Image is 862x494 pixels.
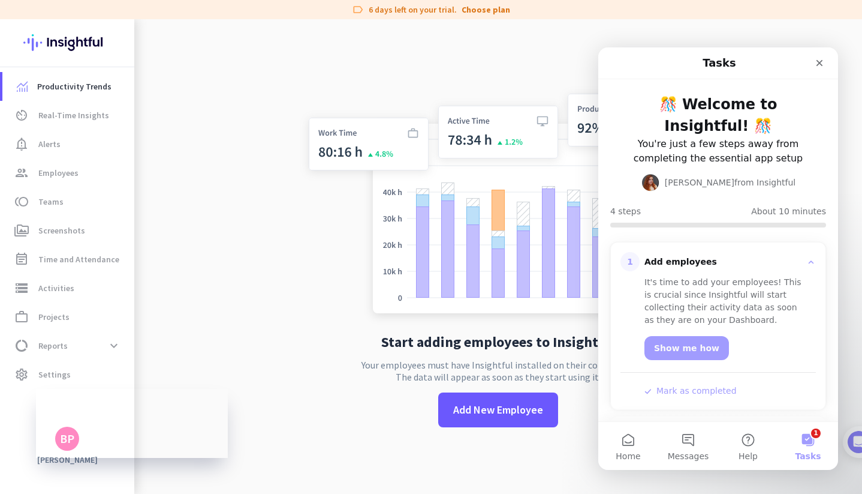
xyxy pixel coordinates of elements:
[352,4,364,16] i: label
[14,281,29,295] i: storage
[2,331,134,360] a: data_usageReportsexpand_more
[14,367,29,382] i: settings
[300,86,697,325] img: no-search-results
[38,310,70,324] span: Projects
[23,19,111,66] img: Insightful logo
[438,393,558,427] button: Add New Employee
[2,303,134,331] a: work_outlineProjects
[14,339,29,353] i: data_usage
[381,335,616,349] h2: Start adding employees to Insightful
[38,223,85,238] span: Screenshots
[2,158,134,187] a: groupEmployees
[38,367,71,382] span: Settings
[14,310,29,324] i: work_outline
[38,194,64,209] span: Teams
[2,130,134,158] a: notification_importantAlerts
[2,187,134,216] a: tollTeams
[14,166,29,180] i: group
[14,252,29,267] i: event_note
[2,216,134,245] a: perm_mediaScreenshots
[36,389,228,458] iframe: Insightful Status
[103,335,125,357] button: expand_more
[38,339,68,353] span: Reports
[361,359,635,383] p: Your employees must have Insightful installed on their computers. The data will appear as soon as...
[462,4,510,16] a: Choose plan
[598,47,838,470] iframe: Intercom live chat
[38,166,79,180] span: Employees
[38,137,61,151] span: Alerts
[14,194,29,209] i: toll
[2,360,134,389] a: settingsSettings
[2,274,134,303] a: storageActivities
[14,137,29,151] i: notification_important
[38,108,109,122] span: Real-Time Insights
[2,72,134,101] a: menu-itemProductivity Trends
[38,281,74,295] span: Activities
[38,252,119,267] span: Time and Attendance
[37,79,111,94] span: Productivity Trends
[453,402,543,418] span: Add New Employee
[14,108,29,122] i: av_timer
[17,81,28,92] img: menu-item
[14,223,29,238] i: perm_media
[2,245,134,274] a: event_noteTime and Attendance
[2,101,134,130] a: av_timerReal-Time Insights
